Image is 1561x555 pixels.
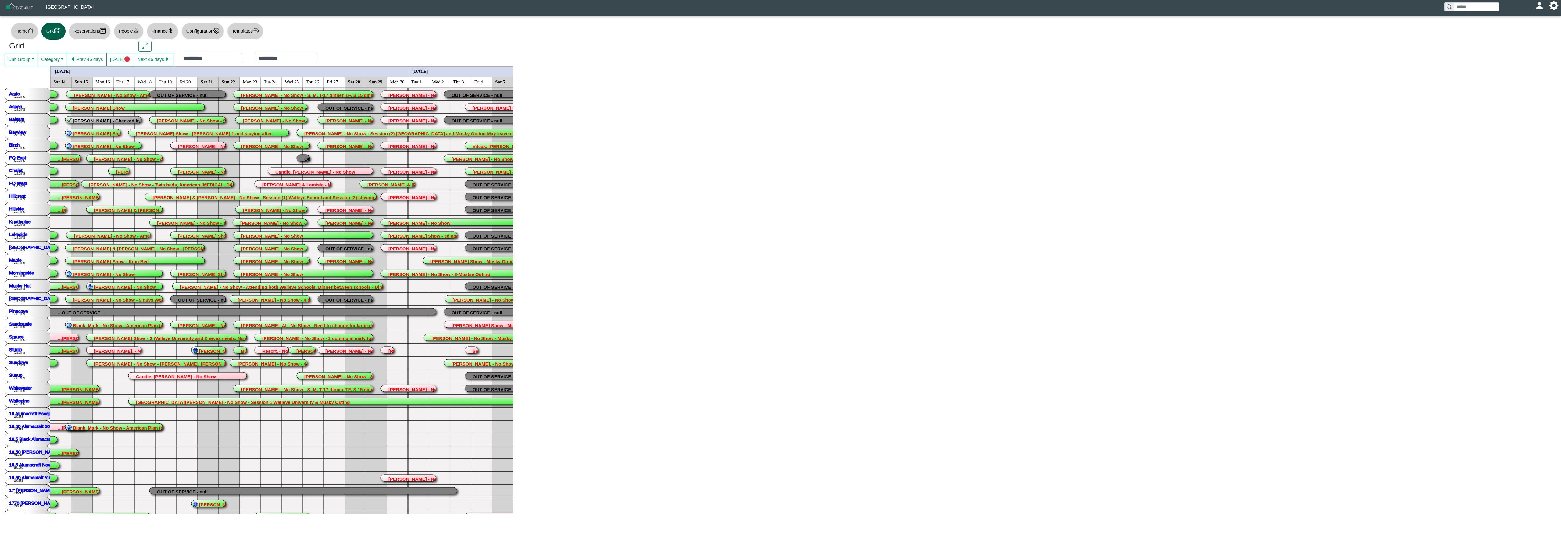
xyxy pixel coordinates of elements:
text: Sun 22 [222,79,235,84]
text: Cabins [14,107,25,111]
text: Cabins [14,388,25,393]
text: Fri 4 [474,79,483,84]
h3: Grid [9,41,129,51]
button: [DATE]circle fill [106,53,134,66]
text: Cabins [14,376,25,380]
text: Tue 24 [264,79,277,84]
a: 16.50 Alumacraft 50 hp SC [9,423,64,429]
text: Boats [14,427,23,431]
button: Gridgrid [41,23,66,40]
a: 1770 [PERSON_NAME] Fury, 90 hp [9,500,82,505]
a: Sandcastle [9,321,32,326]
text: Cabins [14,120,25,124]
svg: caret left fill [70,56,76,62]
text: Sat 28 [348,79,360,84]
input: Check out [255,53,317,63]
text: Cabins [14,286,25,290]
text: Cabins [14,209,25,214]
a: Hillcrest [9,193,26,198]
button: Financecurrency dollar [147,23,178,40]
svg: person [133,28,139,34]
text: Boats [14,452,23,457]
button: Unit Group [5,53,38,66]
a: Whitepine [9,398,30,403]
text: Mon 23 [243,79,257,84]
a: Bayview [9,129,26,134]
a: [GEOGRAPHIC_DATA] [9,244,57,249]
text: Boats [14,504,23,508]
a: Morningside [9,270,34,275]
text: Cabins [14,248,25,252]
a: Studio [9,347,22,352]
text: Cabins [14,235,25,239]
text: Tue 17 [116,79,129,84]
text: Tue 1 [411,79,421,84]
a: Aerie [9,91,20,96]
a: Aspen [9,104,22,109]
text: Thu 19 [159,79,172,84]
a: Sunup [9,372,22,377]
text: Boats [14,491,23,495]
text: Cabins [14,260,25,265]
a: [GEOGRAPHIC_DATA] [9,295,57,301]
text: Fri 27 [327,79,338,84]
a: Lakeside [9,232,27,237]
button: Reservationscalendar2 check [69,23,111,40]
a: 16 Alumacraft Escape, 25 hp [9,411,68,416]
text: Thu 26 [306,79,319,84]
text: Sat 21 [201,79,213,84]
text: Thu 3 [453,79,464,84]
svg: currency dollar [168,28,173,34]
a: Pinecove [9,308,28,313]
text: Boats [14,440,23,444]
svg: calendar2 check [100,28,106,34]
svg: circle fill [124,56,130,62]
text: Cabins [14,133,25,137]
text: Cabins [14,363,25,367]
button: Configurationgear [181,23,224,40]
button: Templatesprinter [227,23,263,40]
text: Mon 16 [95,79,110,84]
text: Boats [14,414,23,418]
text: Cabins [14,222,25,226]
text: [DATE] [55,69,70,73]
text: Sat 14 [53,79,66,84]
svg: search [1447,4,1452,9]
text: Fri 20 [180,79,191,84]
text: Wed 18 [138,79,152,84]
a: Balsam [9,116,24,122]
text: Cabins [14,184,25,188]
text: Wed 2 [432,79,444,84]
svg: gear [213,28,219,34]
button: caret left fillPrev 46 days [67,53,107,66]
text: Sun 15 [74,79,88,84]
a: Knottypine [9,219,31,224]
a: 17.50 Alumacraft Trophy [9,513,59,518]
a: 16.50 [PERSON_NAME] Rebel [9,449,73,454]
text: Sun 29 [369,79,382,84]
text: Cabins [14,312,25,316]
a: 17' [PERSON_NAME] Explorer w/50 H.P. Motor 1 [9,487,109,493]
button: Next 46 dayscaret right fill [134,53,173,66]
a: Chalet [9,168,23,173]
a: Whitewater [9,385,32,390]
text: Sat 5 [495,79,505,84]
a: Maple [9,257,22,262]
text: Cabins [14,324,25,329]
text: Cabins [14,273,25,277]
text: Cabins [14,94,25,98]
a: Birch [9,142,20,147]
button: Peopleperson [114,23,143,40]
a: FQ East [9,155,26,160]
text: Cabins [14,337,25,341]
button: Category [38,53,67,66]
a: Musky Hut [9,283,31,288]
text: Cabins [14,350,25,354]
svg: gear fill [1552,3,1556,8]
text: Cabins [14,196,25,201]
text: Boats [14,465,23,469]
svg: arrows angle expand [142,43,148,49]
a: Sundown [9,359,28,365]
svg: grid [55,28,61,34]
svg: caret right fill [164,56,170,62]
